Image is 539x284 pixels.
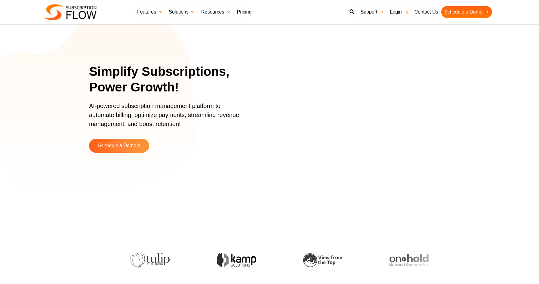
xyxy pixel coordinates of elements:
img: onhold-marketing [390,254,429,266]
a: Schedule a Demo [89,139,149,153]
a: Support [357,6,387,18]
img: view-from-the-top [303,253,342,267]
a: Schedule a Demo [441,6,492,18]
a: Pricing [234,6,254,18]
h1: Simplify Subscriptions, Power Growth! [89,64,253,95]
img: kamp-solution [217,253,256,267]
p: AI-powered subscription management platform to automate billing, optimize payments, streamline re... [89,101,245,134]
img: tulip-publishing [131,253,170,267]
a: Login [387,6,411,18]
img: Subscriptionflow [44,4,97,20]
a: Solutions [166,6,198,18]
a: Resources [198,6,234,18]
span: Schedule a Demo [98,143,136,148]
a: Features [134,6,166,18]
a: Contact Us [411,6,441,18]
